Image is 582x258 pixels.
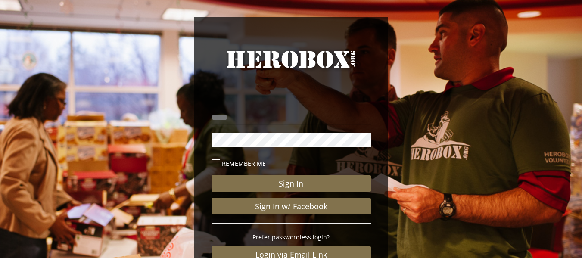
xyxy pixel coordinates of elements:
a: HeroBox [212,47,371,87]
button: Sign In [212,175,371,192]
p: Prefer passwordless login? [212,232,371,242]
a: Sign In w/ Facebook [212,198,371,214]
label: Remember me [212,159,371,168]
